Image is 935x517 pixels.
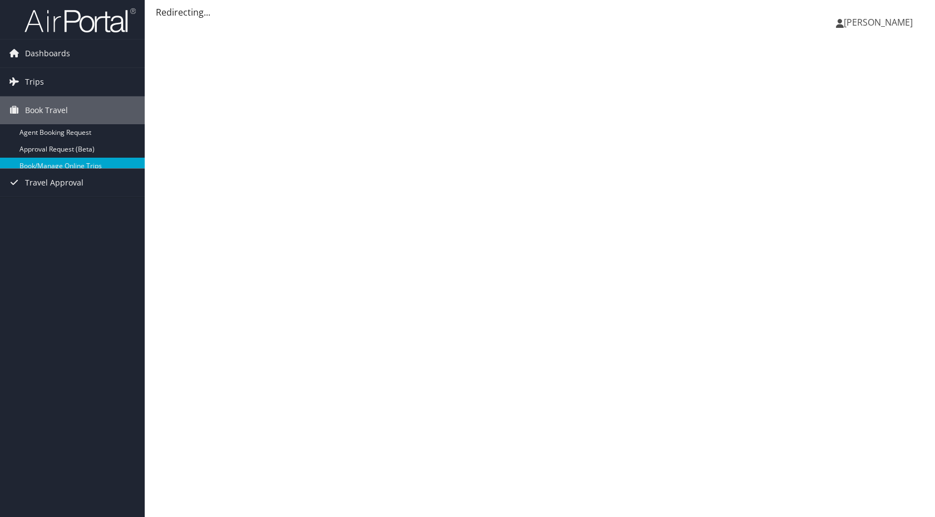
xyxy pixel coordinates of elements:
a: [PERSON_NAME] [836,6,924,39]
span: Travel Approval [25,169,83,197]
span: [PERSON_NAME] [844,16,913,28]
span: Book Travel [25,96,68,124]
img: airportal-logo.png [24,7,136,33]
span: Dashboards [25,40,70,67]
span: Trips [25,68,44,96]
div: Redirecting... [156,6,924,19]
